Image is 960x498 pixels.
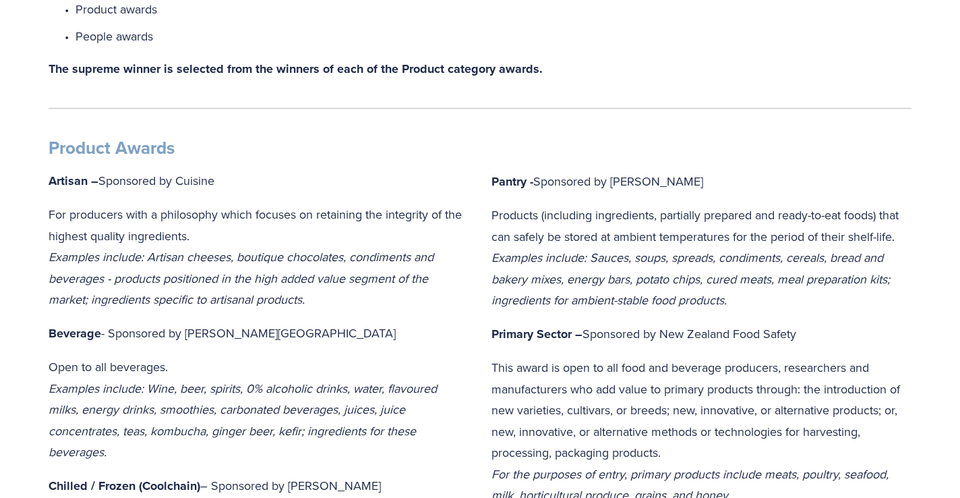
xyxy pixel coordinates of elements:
p: People awards [76,26,911,47]
strong: Chilled / Frozen (Coolchain) [49,477,200,495]
strong: Pantry - [491,173,533,190]
strong: Beverage [49,325,101,342]
p: Sponsored by Cuisine [49,170,469,192]
strong: The supreme winner is selected from the winners of each of the Product category awards. [49,60,543,78]
p: - Sponsored by [PERSON_NAME][GEOGRAPHIC_DATA] [49,323,469,345]
em: Examples include: Wine, beer, spirits, 0% alcoholic drinks, water, flavoured milks, energy drinks... [49,380,440,461]
p: Products (including ingredients, partially prepared and ready-to-eat foods) that can safely be st... [491,204,911,311]
p: – Sponsored by [PERSON_NAME] [49,475,469,497]
p: For producers with a philosophy which focuses on retaining the integrity of the highest quality i... [49,204,469,310]
p: Sponsored by [PERSON_NAME] [491,171,911,193]
em: Examples include: Artisan cheeses, boutique chocolates, condiments and beverages - products posit... [49,248,437,308]
p: Open to all beverages. [49,356,469,463]
strong: Primary Sector – [491,325,582,343]
strong: Product Awards [49,135,175,161]
p: Sponsored by New Zealand Food Safety [491,323,911,345]
em: Examples include: Sauces, soups, spreads, condiments, cereals, bread and bakery mixes, energy bar... [491,249,893,308]
strong: Artisan – [49,172,98,190]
